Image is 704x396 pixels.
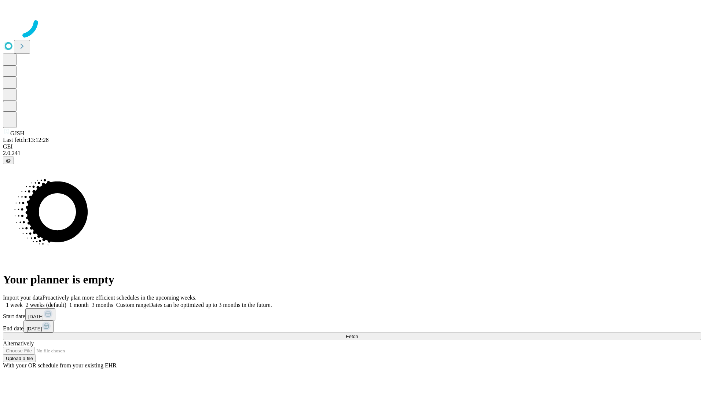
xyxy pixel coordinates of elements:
[26,326,42,331] span: [DATE]
[346,334,358,339] span: Fetch
[28,314,44,319] span: [DATE]
[116,302,149,308] span: Custom range
[3,340,34,346] span: Alternatively
[10,130,24,136] span: GJSH
[3,143,701,150] div: GEI
[3,333,701,340] button: Fetch
[3,355,36,362] button: Upload a file
[3,157,14,164] button: @
[6,158,11,163] span: @
[3,137,49,143] span: Last fetch: 13:12:28
[43,294,197,301] span: Proactively plan more efficient schedules in the upcoming weeks.
[3,294,43,301] span: Import your data
[23,320,54,333] button: [DATE]
[3,362,117,368] span: With your OR schedule from your existing EHR
[69,302,89,308] span: 1 month
[3,150,701,157] div: 2.0.241
[92,302,113,308] span: 3 months
[3,273,701,286] h1: Your planner is empty
[25,308,55,320] button: [DATE]
[149,302,272,308] span: Dates can be optimized up to 3 months in the future.
[26,302,66,308] span: 2 weeks (default)
[3,308,701,320] div: Start date
[6,302,23,308] span: 1 week
[3,320,701,333] div: End date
